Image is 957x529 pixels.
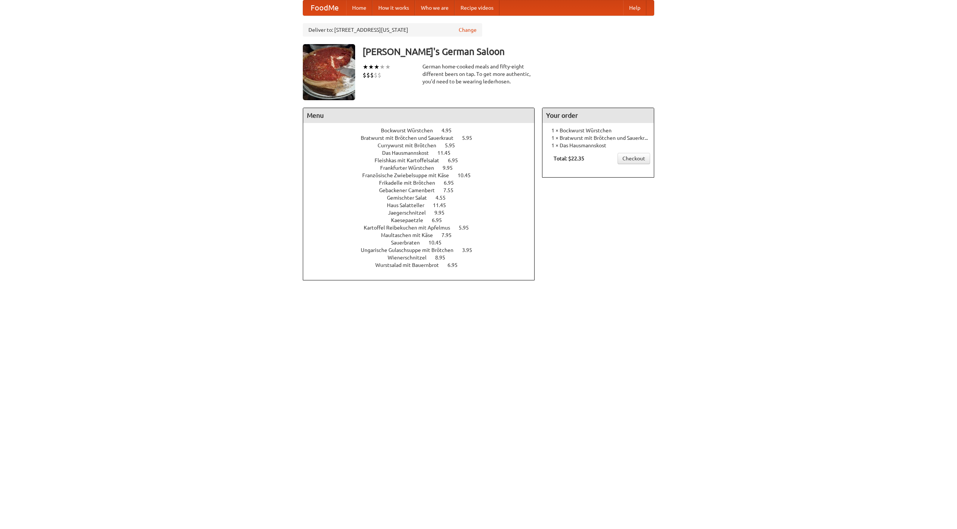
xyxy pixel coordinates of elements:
h3: [PERSON_NAME]'s German Saloon [363,44,654,59]
li: $ [366,71,370,79]
h4: Menu [303,108,534,123]
span: Fleishkas mit Kartoffelsalat [375,157,447,163]
span: Bockwurst Würstchen [381,127,440,133]
span: 6.95 [444,180,461,186]
a: Haus Salatteller 11.45 [387,202,460,208]
a: Bockwurst Würstchen 4.95 [381,127,465,133]
a: Frikadelle mit Brötchen 6.95 [379,180,468,186]
a: Help [623,0,646,15]
li: $ [363,71,366,79]
div: Deliver to: [STREET_ADDRESS][US_STATE] [303,23,482,37]
span: 9.95 [443,165,460,171]
span: 5.95 [445,142,462,148]
a: Wienerschnitzel 8.95 [388,255,459,261]
li: 1 × Bratwurst mit Brötchen und Sauerkraut [546,134,650,142]
img: angular.jpg [303,44,355,100]
span: Frikadelle mit Brötchen [379,180,443,186]
a: Sauerbraten 10.45 [391,240,455,246]
a: Bratwurst mit Brötchen und Sauerkraut 5.95 [361,135,486,141]
a: Gebackener Camenbert 7.55 [379,187,467,193]
a: Ungarische Gulaschsuppe mit Brötchen 3.95 [361,247,486,253]
a: Home [346,0,372,15]
a: Fleishkas mit Kartoffelsalat 6.95 [375,157,472,163]
span: 3.95 [462,247,480,253]
span: Haus Salatteller [387,202,432,208]
li: $ [370,71,374,79]
a: Currywurst mit Brötchen 5.95 [378,142,469,148]
div: German home-cooked meals and fifty-eight different beers on tap. To get more authentic, you'd nee... [422,63,535,85]
span: Französische Zwiebelsuppe mit Käse [362,172,456,178]
span: 4.95 [441,127,459,133]
span: 6.95 [432,217,449,223]
h4: Your order [542,108,654,123]
li: ★ [374,63,379,71]
li: ★ [368,63,374,71]
a: Gemischter Salat 4.55 [387,195,459,201]
span: Das Hausmannskost [382,150,436,156]
span: 10.45 [428,240,449,246]
a: Kartoffel Reibekuchen mit Apfelmus 5.95 [364,225,483,231]
a: Frankfurter Würstchen 9.95 [380,165,467,171]
span: Jaegerschnitzel [388,210,433,216]
span: Gemischter Salat [387,195,434,201]
span: Bratwurst mit Brötchen und Sauerkraut [361,135,461,141]
span: Ungarische Gulaschsuppe mit Brötchen [361,247,461,253]
span: 8.95 [435,255,453,261]
span: Sauerbraten [391,240,427,246]
li: $ [374,71,378,79]
li: ★ [379,63,385,71]
span: Wienerschnitzel [388,255,434,261]
span: 6.95 [447,262,465,268]
span: 10.45 [458,172,478,178]
span: 9.95 [434,210,452,216]
span: Currywurst mit Brötchen [378,142,444,148]
li: ★ [363,63,368,71]
li: $ [378,71,381,79]
a: FoodMe [303,0,346,15]
span: 6.95 [448,157,465,163]
a: Das Hausmannskost 11.45 [382,150,464,156]
li: 1 × Bockwurst Würstchen [546,127,650,134]
a: Recipe videos [455,0,499,15]
span: 11.45 [433,202,453,208]
span: 7.55 [443,187,461,193]
span: Kartoffel Reibekuchen mit Apfelmus [364,225,458,231]
a: Jaegerschnitzel 9.95 [388,210,458,216]
a: Französische Zwiebelsuppe mit Käse 10.45 [362,172,484,178]
a: How it works [372,0,415,15]
a: Change [459,26,477,34]
span: 5.95 [459,225,476,231]
span: Maultaschen mit Käse [381,232,440,238]
a: Kaesepaetzle 6.95 [391,217,456,223]
a: Maultaschen mit Käse 7.95 [381,232,465,238]
b: Total: $22.35 [554,156,584,162]
span: Frankfurter Würstchen [380,165,441,171]
span: 5.95 [462,135,480,141]
span: 4.55 [436,195,453,201]
a: Who we are [415,0,455,15]
li: 1 × Das Hausmannskost [546,142,650,149]
span: Kaesepaetzle [391,217,431,223]
li: ★ [385,63,391,71]
a: Wurstsalad mit Bauernbrot 6.95 [375,262,471,268]
span: Gebackener Camenbert [379,187,442,193]
span: 11.45 [437,150,458,156]
span: Wurstsalad mit Bauernbrot [375,262,446,268]
span: 7.95 [441,232,459,238]
a: Checkout [618,153,650,164]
